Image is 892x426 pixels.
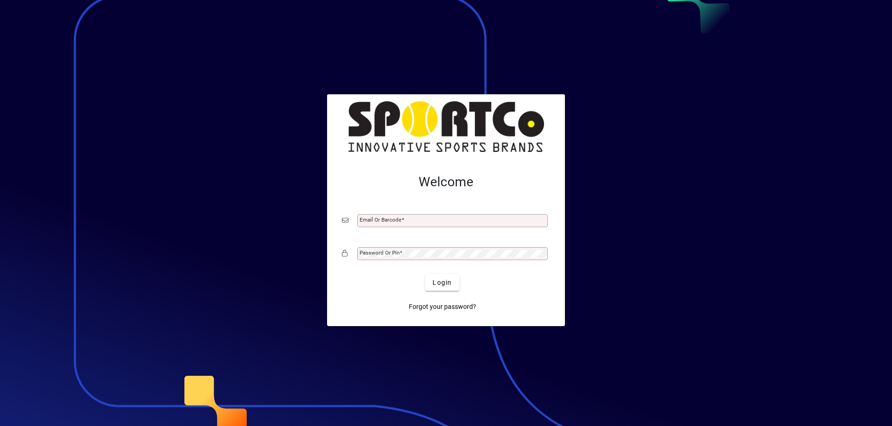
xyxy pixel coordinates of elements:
[425,274,459,291] button: Login
[360,249,400,256] mat-label: Password or Pin
[409,302,476,312] span: Forgot your password?
[342,174,550,190] h2: Welcome
[433,278,452,288] span: Login
[405,298,480,315] a: Forgot your password?
[360,216,401,223] mat-label: Email or Barcode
